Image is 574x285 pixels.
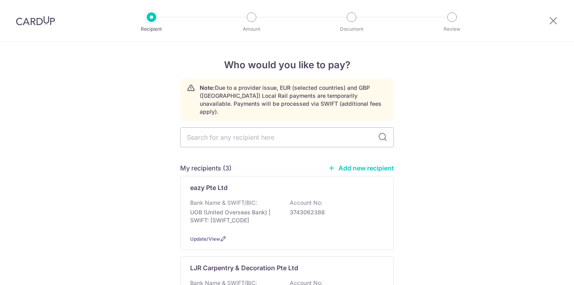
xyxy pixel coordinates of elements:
[190,236,220,242] a: Update/View
[190,208,279,224] p: UOB (United Overseas Bank) | SWIFT: [SWIFT_CODE]
[328,164,394,172] a: Add new recipient
[16,16,55,26] img: CardUp
[190,263,298,273] p: LJR Carpentry & Decoration Pte Ltd
[190,183,228,192] p: eazy Pte Ltd
[322,25,381,33] p: Document
[290,199,322,207] p: Account No:
[190,199,257,207] p: Bank Name & SWIFT/BIC:
[122,25,181,33] p: Recipient
[222,25,281,33] p: Amount
[180,127,394,147] input: Search for any recipient here
[200,84,215,91] strong: Note:
[180,163,232,173] h5: My recipients (3)
[200,84,387,116] p: Due to a provider issue, EUR (selected countries) and GBP ([GEOGRAPHIC_DATA]) Local Rail payments...
[180,58,394,72] h4: Who would you like to pay?
[290,208,379,216] p: 3743062386
[423,25,482,33] p: Review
